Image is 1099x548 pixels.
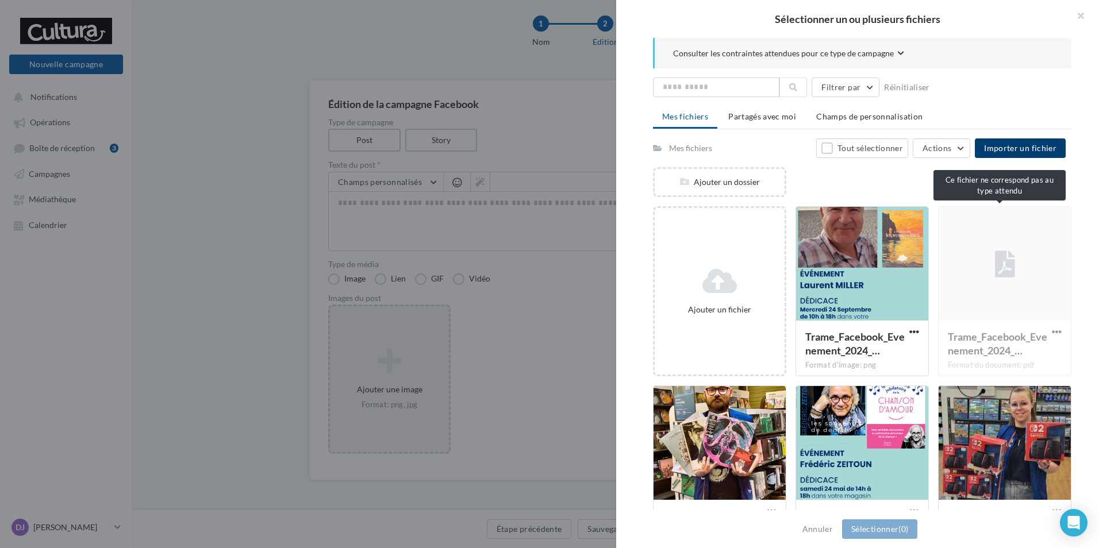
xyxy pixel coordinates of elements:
[669,142,712,154] div: Mes fichiers
[975,138,1066,158] button: Importer un fichier
[984,143,1056,153] span: Importer un fichier
[913,138,970,158] button: Actions
[798,522,837,536] button: Annuler
[879,80,935,94] button: Réinitialiser
[948,510,1044,536] span: 494358528_728283889620628_4911322565098530887_n
[923,143,951,153] span: Actions
[898,524,908,534] span: (0)
[842,519,917,539] button: Sélectionner(0)
[933,170,1066,200] div: Ce fichier ne correspond pas au type attendu
[812,78,879,97] button: Filtrer par
[673,48,894,59] span: Consulter les contraintes attendues pour ce type de campagne
[1060,509,1088,537] div: Open Intercom Messenger
[805,510,902,536] span: Copie de Trame_Facebook_Evenement_2024_Digitaleo.pptx.pdf (1)
[655,176,785,188] div: Ajouter un dossier
[816,138,908,158] button: Tout sélectionner
[635,14,1081,24] h2: Sélectionner un ou plusieurs fichiers
[673,47,904,61] button: Consulter les contraintes attendues pour ce type de campagne
[805,360,919,371] div: Format d'image: png
[805,330,905,357] span: Trame_Facebook_Evenement_2024_Digitaleo.pptx.pdf (2)
[728,111,796,121] span: Partagés avec moi
[662,111,708,121] span: Mes fichiers
[659,304,780,315] div: Ajouter un fichier
[816,111,923,121] span: Champs de personnalisation
[663,510,680,522] span: v54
